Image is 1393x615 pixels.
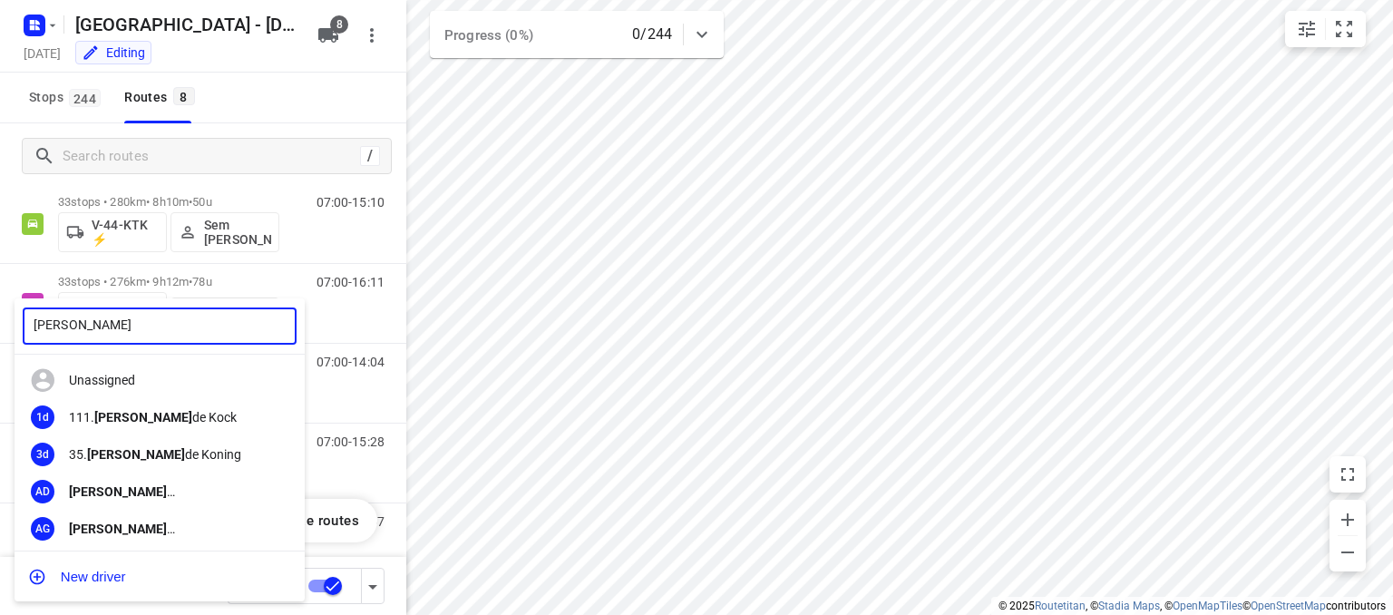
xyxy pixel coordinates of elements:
input: Assign to... [23,307,297,345]
div: AD[PERSON_NAME][PERSON_NAME] [15,473,305,510]
div: AG[PERSON_NAME][PERSON_NAME] [15,510,305,547]
div: AG [31,517,54,541]
div: 3d35.[PERSON_NAME]de Koning [15,435,305,473]
b: [PERSON_NAME] [94,410,192,425]
div: 35. de Koning [69,447,259,462]
div: Unassigned [15,362,305,399]
div: [PERSON_NAME] [69,484,259,499]
div: 1d111.[PERSON_NAME]de Kock [15,399,305,436]
div: 111. de Kock [69,410,259,425]
b: [PERSON_NAME] [69,484,167,499]
b: [PERSON_NAME] [69,522,167,536]
button: New driver [15,559,305,595]
div: Unassigned [69,373,259,387]
div: 3d [31,443,54,466]
b: [PERSON_NAME] [87,447,185,462]
div: [PERSON_NAME] [69,522,259,536]
div: AD [31,480,54,503]
div: 1d [31,405,54,429]
div: AM[PERSON_NAME]Muresan [15,547,305,584]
